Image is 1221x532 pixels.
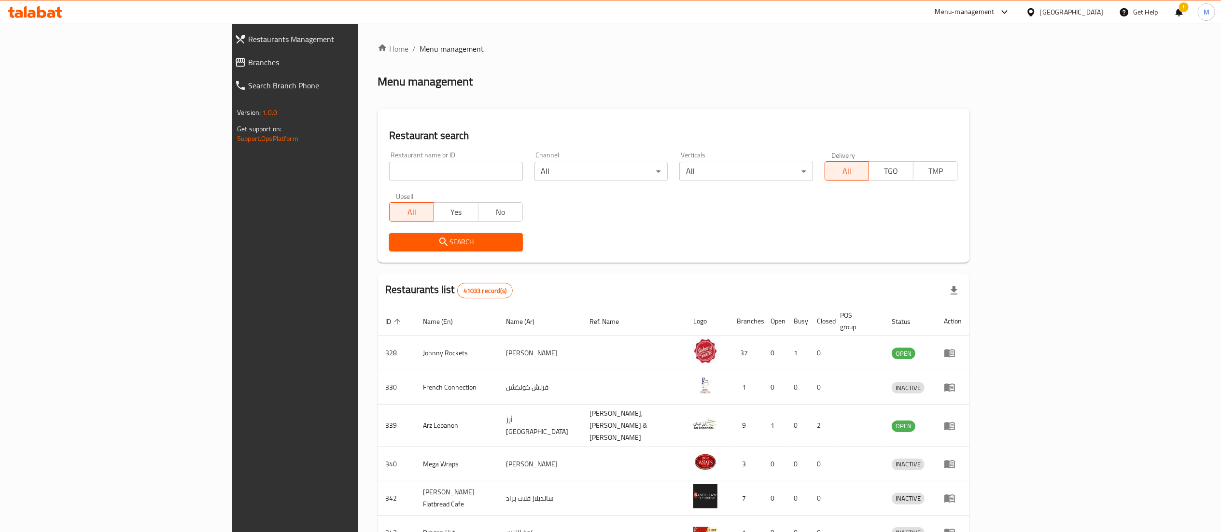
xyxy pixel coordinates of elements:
button: All [389,202,434,222]
span: Name (En) [423,316,465,327]
td: 0 [809,336,832,370]
span: Search Branch Phone [248,80,428,91]
span: Branches [248,56,428,68]
img: Arz Lebanon [693,412,717,436]
label: Upsell [396,193,414,199]
span: All [829,164,866,178]
span: OPEN [892,420,915,432]
div: Menu [944,420,962,432]
td: 0 [763,481,786,516]
div: [GEOGRAPHIC_DATA] [1040,7,1104,17]
img: Johnny Rockets [693,339,717,363]
td: [PERSON_NAME] [498,447,582,481]
td: 0 [763,336,786,370]
th: Open [763,307,786,336]
nav: breadcrumb [378,43,969,55]
td: 0 [786,370,809,405]
div: Total records count [457,283,513,298]
span: Version: [237,106,261,119]
td: 3 [729,447,763,481]
label: Delivery [831,152,856,158]
th: Action [936,307,969,336]
span: INACTIVE [892,382,925,393]
span: 1.0.0 [262,106,277,119]
span: OPEN [892,348,915,359]
td: 9 [729,405,763,447]
th: Branches [729,307,763,336]
div: Menu [944,458,962,470]
td: 1 [763,405,786,447]
span: TGO [873,164,910,178]
h2: Restaurant search [389,128,958,143]
td: فرنش كونكشن [498,370,582,405]
td: [PERSON_NAME],[PERSON_NAME] & [PERSON_NAME] [582,405,686,447]
th: Closed [809,307,832,336]
img: Mega Wraps [693,450,717,474]
span: INACTIVE [892,459,925,470]
button: No [478,202,523,222]
td: 0 [763,447,786,481]
td: 0 [763,370,786,405]
span: Name (Ar) [506,316,547,327]
div: Menu [944,492,962,504]
td: 0 [809,447,832,481]
span: Ref. Name [590,316,632,327]
td: 7 [729,481,763,516]
td: 0 [786,447,809,481]
span: No [482,205,519,219]
td: Arz Lebanon [415,405,498,447]
span: ID [385,316,404,327]
div: All [679,162,813,181]
td: 0 [786,405,809,447]
td: 2 [809,405,832,447]
span: Yes [438,205,475,219]
span: POS group [840,309,872,333]
input: Search for restaurant name or ID.. [389,162,522,181]
button: All [825,161,870,181]
th: Busy [786,307,809,336]
a: Search Branch Phone [227,74,436,97]
button: TMP [913,161,958,181]
td: Johnny Rockets [415,336,498,370]
img: French Connection [693,373,717,397]
th: Logo [686,307,729,336]
span: Menu management [420,43,484,55]
div: Menu [944,347,962,359]
h2: Restaurants list [385,282,513,298]
span: Status [892,316,923,327]
span: All [393,205,430,219]
a: Branches [227,51,436,74]
span: TMP [917,164,954,178]
div: Menu [944,381,962,393]
div: Export file [942,279,966,302]
div: All [534,162,668,181]
td: سانديلاز فلات براد [498,481,582,516]
span: Restaurants Management [248,33,428,45]
a: Restaurants Management [227,28,436,51]
button: Search [389,233,522,251]
span: INACTIVE [892,493,925,504]
td: [PERSON_NAME] [498,336,582,370]
button: Yes [434,202,478,222]
button: TGO [869,161,913,181]
td: 37 [729,336,763,370]
td: 0 [786,481,809,516]
td: Mega Wraps [415,447,498,481]
td: French Connection [415,370,498,405]
td: 1 [729,370,763,405]
td: 0 [809,370,832,405]
span: 41033 record(s) [458,286,512,295]
a: Support.OpsPlatform [237,132,298,145]
div: Menu-management [935,6,995,18]
span: Get support on: [237,123,281,135]
img: Sandella's Flatbread Cafe [693,484,717,508]
td: [PERSON_NAME] Flatbread Cafe [415,481,498,516]
span: M [1204,7,1209,17]
td: 1 [786,336,809,370]
td: أرز [GEOGRAPHIC_DATA] [498,405,582,447]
